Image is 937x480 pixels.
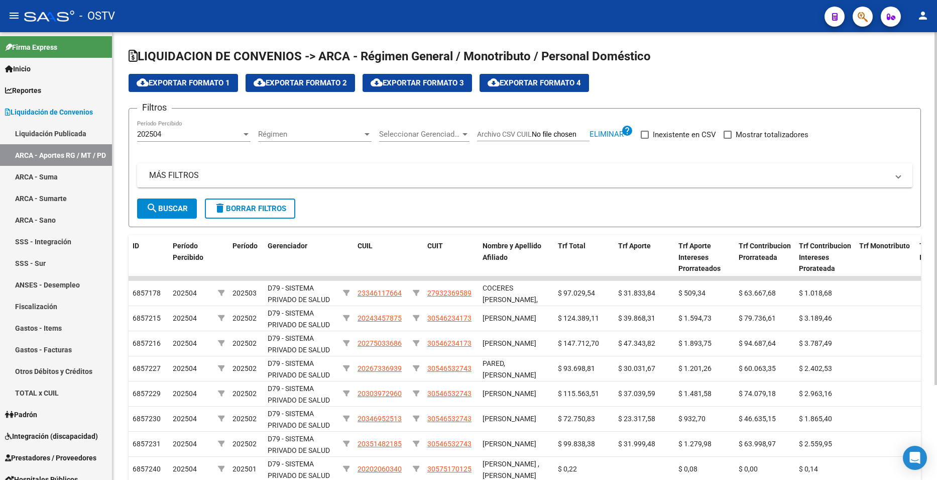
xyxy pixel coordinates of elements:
span: $ 1.594,73 [678,314,712,322]
span: 6857231 [133,440,161,448]
datatable-header-cell: CUIL [354,235,409,279]
span: Período Percibido [173,242,203,261]
span: LIQUIDACION DE CONVENIOS -> ARCA - Régimen General / Monotributo / Personal Doméstico [129,49,651,63]
mat-panel-title: MÁS FILTROS [149,170,888,181]
span: Buscar [146,204,188,213]
span: $ 509,34 [678,289,706,297]
span: 30546234173 [427,314,472,322]
datatable-header-cell: Período [228,235,264,279]
span: $ 31.833,84 [618,289,655,297]
span: $ 1.018,68 [799,289,832,297]
span: Integración (discapacidad) [5,431,98,442]
span: [PERSON_NAME] [483,415,536,423]
datatable-header-cell: ID [129,235,169,279]
span: 27932369589 [427,289,472,297]
mat-icon: menu [8,10,20,22]
button: Exportar Formato 2 [246,74,355,92]
datatable-header-cell: Período Percibido [169,235,214,279]
datatable-header-cell: Nombre y Apellido Afiliado [479,235,554,279]
span: 30546532743 [427,364,472,372]
span: $ 72.750,83 [558,415,595,423]
span: COCERES [PERSON_NAME], [483,284,538,304]
span: Borrar Filtros [214,204,286,213]
span: $ 63.998,97 [739,440,776,448]
span: 30546532743 [427,415,472,423]
input: Archivo CSV CUIL [532,130,590,139]
span: Trf Total [558,242,585,250]
datatable-header-cell: Trf Monotributo [855,235,915,279]
h3: Filtros [137,101,172,115]
span: [PERSON_NAME] [483,339,536,347]
span: D79 - SISTEMA PRIVADO DE SALUD S.A (Medicenter) [268,284,330,315]
mat-icon: help [621,125,633,137]
span: 20202060340 [358,465,402,473]
span: 20303972960 [358,390,402,398]
span: 202504 [173,465,197,473]
span: D79 - SISTEMA PRIVADO DE SALUD S.A (Medicenter) [268,435,330,466]
span: 30546532743 [427,440,472,448]
span: 6857216 [133,339,161,347]
span: D79 - SISTEMA PRIVADO DE SALUD S.A (Medicenter) [268,309,330,340]
span: 6857215 [133,314,161,322]
span: 30546234173 [427,339,472,347]
span: Exportar Formato 1 [137,78,230,87]
button: Exportar Formato 4 [480,74,589,92]
span: 202502 [232,314,257,322]
span: PARED, [PERSON_NAME] [483,359,536,379]
span: Trf Monotributo [859,242,910,250]
span: $ 93.698,81 [558,364,595,372]
mat-icon: delete [214,202,226,214]
span: 202503 [232,289,257,297]
span: CUIL [358,242,373,250]
span: 202504 [173,390,197,398]
span: Trf Aporte Intereses Prorrateados [678,242,721,273]
span: $ 124.389,11 [558,314,599,322]
span: $ 0,22 [558,465,577,473]
span: Trf Contribucion Prorrateada [739,242,791,261]
mat-icon: cloud_download [488,76,500,88]
span: Trf Contribucion Intereses Prorateada [799,242,851,273]
span: ID [133,242,139,250]
span: [PERSON_NAME] [483,314,536,322]
span: $ 30.031,67 [618,364,655,372]
span: Trf Aporte [618,242,651,250]
span: 202504 [173,339,197,347]
button: Eliminar [590,131,624,138]
span: $ 2.559,95 [799,440,832,448]
span: $ 99.838,38 [558,440,595,448]
span: $ 932,70 [678,415,706,423]
span: $ 31.999,48 [618,440,655,448]
span: 202502 [232,339,257,347]
span: - OSTV [79,5,115,27]
datatable-header-cell: CUIT [423,235,479,279]
button: Exportar Formato 3 [363,74,472,92]
span: 202504 [173,415,197,423]
span: $ 147.712,70 [558,339,599,347]
span: 30546532743 [427,390,472,398]
datatable-header-cell: Trf Aporte [614,235,674,279]
span: 6857227 [133,364,161,372]
span: Prestadores / Proveedores [5,452,96,463]
span: [PERSON_NAME] [483,390,536,398]
span: $ 63.667,68 [739,289,776,297]
span: $ 46.635,15 [739,415,776,423]
span: $ 1.893,75 [678,339,712,347]
span: 202501 [232,465,257,473]
span: 202504 [173,440,197,448]
mat-icon: cloud_download [137,76,149,88]
span: Nombre y Apellido Afiliado [483,242,541,261]
span: $ 2.402,53 [799,364,832,372]
span: $ 3.189,46 [799,314,832,322]
span: D79 - SISTEMA PRIVADO DE SALUD S.A (Medicenter) [268,359,330,391]
span: 202502 [232,390,257,398]
span: D79 - SISTEMA PRIVADO DE SALUD S.A (Medicenter) [268,385,330,416]
span: Período [232,242,258,250]
span: 30575170125 [427,465,472,473]
span: $ 60.063,35 [739,364,776,372]
span: 6857178 [133,289,161,297]
span: 20351482185 [358,440,402,448]
button: Buscar [137,199,197,219]
span: Mostrar totalizadores [736,129,808,141]
span: $ 115.563,51 [558,390,599,398]
span: 23346117664 [358,289,402,297]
